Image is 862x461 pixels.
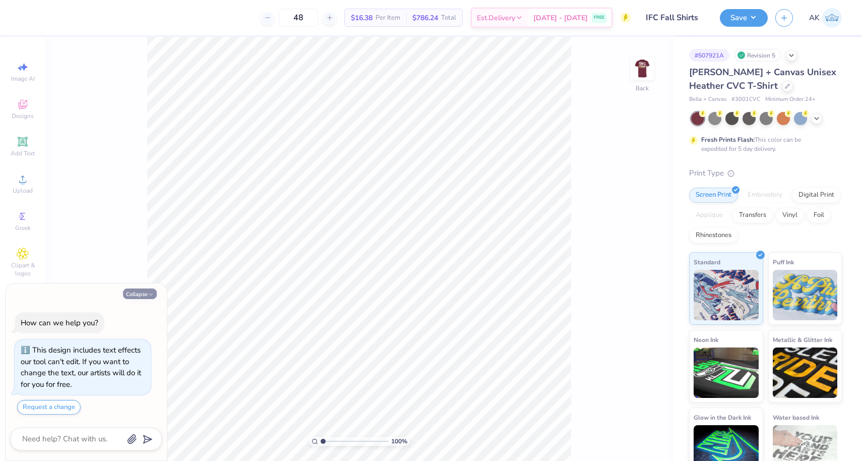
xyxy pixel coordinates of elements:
button: Save [720,9,768,27]
span: Water based Ink [773,412,819,423]
span: Per Item [376,13,400,23]
div: Digital Print [792,188,841,203]
img: Ava Klick [822,8,842,28]
span: Add Text [11,149,35,157]
div: Embroidery [741,188,789,203]
strong: Fresh Prints Flash: [701,136,755,144]
span: [DATE] - [DATE] [533,13,588,23]
span: Glow in the Dark Ink [694,412,751,423]
img: Puff Ink [773,270,838,320]
span: Bella + Canvas [689,95,726,104]
span: $16.38 [351,13,373,23]
button: Request a change [17,400,81,415]
span: Neon Ink [694,334,718,345]
button: Collapse [123,289,157,299]
span: [PERSON_NAME] + Canvas Unisex Heather CVC T-Shirt [689,66,836,92]
input: Untitled Design [638,8,712,28]
div: Transfers [732,208,773,223]
span: Est. Delivery [477,13,515,23]
div: This design includes text effects our tool can't edit. If you want to change the text, our artist... [21,345,141,389]
div: Applique [689,208,729,223]
img: Standard [694,270,759,320]
span: Metallic & Glitter Ink [773,334,832,345]
div: Revision 5 [734,49,781,62]
img: Back [632,59,652,79]
div: Vinyl [776,208,804,223]
input: – – [279,9,318,27]
div: Print Type [689,167,842,179]
span: Clipart & logos [5,261,40,277]
span: Total [441,13,456,23]
div: Back [636,84,649,93]
div: Foil [807,208,831,223]
span: # 3001CVC [731,95,760,104]
a: AK [809,8,842,28]
span: Designs [12,112,34,120]
span: FREE [594,14,604,21]
span: Greek [15,224,31,232]
span: $786.24 [412,13,438,23]
div: Screen Print [689,188,738,203]
span: Image AI [11,75,35,83]
div: How can we help you? [21,318,98,328]
img: Neon Ink [694,348,759,398]
div: Rhinestones [689,228,738,243]
span: 100 % [391,437,407,446]
div: # 507921A [689,49,729,62]
div: This color can be expedited for 5 day delivery. [701,135,825,153]
img: Metallic & Glitter Ink [773,348,838,398]
span: Standard [694,257,720,267]
span: Minimum Order: 24 + [765,95,816,104]
span: Puff Ink [773,257,794,267]
span: AK [809,12,820,24]
span: Upload [13,187,33,195]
